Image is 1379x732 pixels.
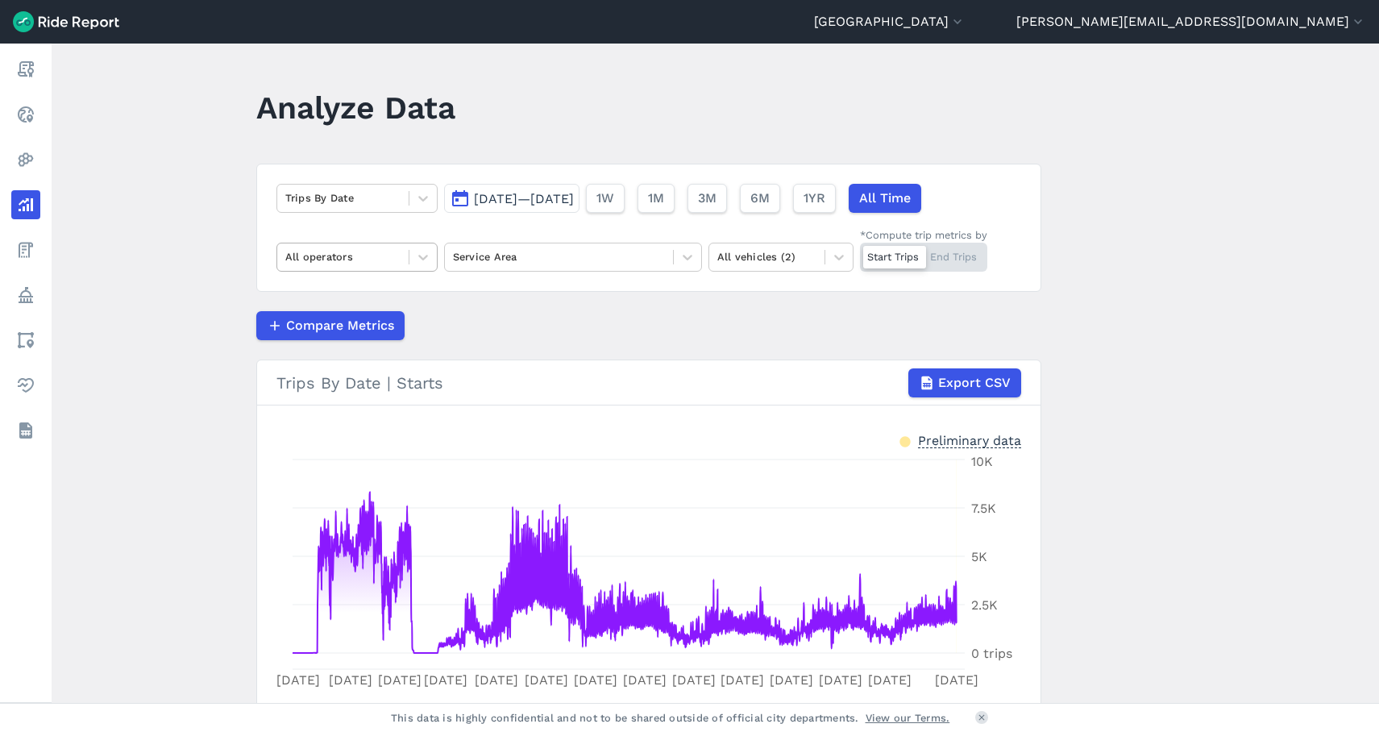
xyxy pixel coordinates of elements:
[819,672,862,688] tspan: [DATE]
[370,701,499,717] span: | Starts
[638,184,675,213] button: 1M
[849,184,921,213] button: All Time
[286,316,394,335] span: Compare Metrics
[935,672,978,688] tspan: [DATE]
[256,311,405,340] button: Compare Metrics
[11,326,40,355] a: Areas
[276,672,320,688] tspan: [DATE]
[525,672,568,688] tspan: [DATE]
[256,85,455,130] h1: Analyze Data
[648,189,664,208] span: 1M
[11,190,40,219] a: Analyze
[276,368,1021,397] div: Trips By Date | Starts
[868,672,912,688] tspan: [DATE]
[11,100,40,129] a: Realtime
[328,672,372,688] tspan: [DATE]
[622,672,666,688] tspan: [DATE]
[866,710,950,726] a: View our Terms.
[971,501,996,516] tspan: 7.5K
[475,672,518,688] tspan: [DATE]
[11,55,40,84] a: Report
[1016,12,1366,31] button: [PERSON_NAME][EMAIL_ADDRESS][DOMAIN_NAME]
[444,184,579,213] button: [DATE]—[DATE]
[698,189,716,208] span: 3M
[11,235,40,264] a: Fees
[938,373,1011,393] span: Export CSV
[971,597,998,613] tspan: 2.5K
[474,191,574,206] span: [DATE]—[DATE]
[971,454,993,469] tspan: 10K
[11,371,40,400] a: Health
[804,189,825,208] span: 1YR
[13,11,119,32] img: Ride Report
[586,184,625,213] button: 1W
[11,416,40,445] a: Datasets
[971,549,987,564] tspan: 5K
[721,672,764,688] tspan: [DATE]
[596,189,614,208] span: 1W
[793,184,836,213] button: 1YR
[971,646,1012,661] tspan: 0 trips
[11,281,40,310] a: Policy
[770,672,813,688] tspan: [DATE]
[574,672,617,688] tspan: [DATE]
[370,697,453,718] span: Trips By Date
[860,227,987,243] div: *Compute trip metrics by
[740,184,780,213] button: 6M
[814,12,966,31] button: [GEOGRAPHIC_DATA]
[11,145,40,174] a: Heatmaps
[687,184,727,213] button: 3M
[378,672,422,688] tspan: [DATE]
[918,431,1021,448] div: Preliminary data
[908,368,1021,397] button: Export CSV
[750,189,770,208] span: 6M
[671,672,715,688] tspan: [DATE]
[859,189,911,208] span: All Time
[424,672,467,688] tspan: [DATE]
